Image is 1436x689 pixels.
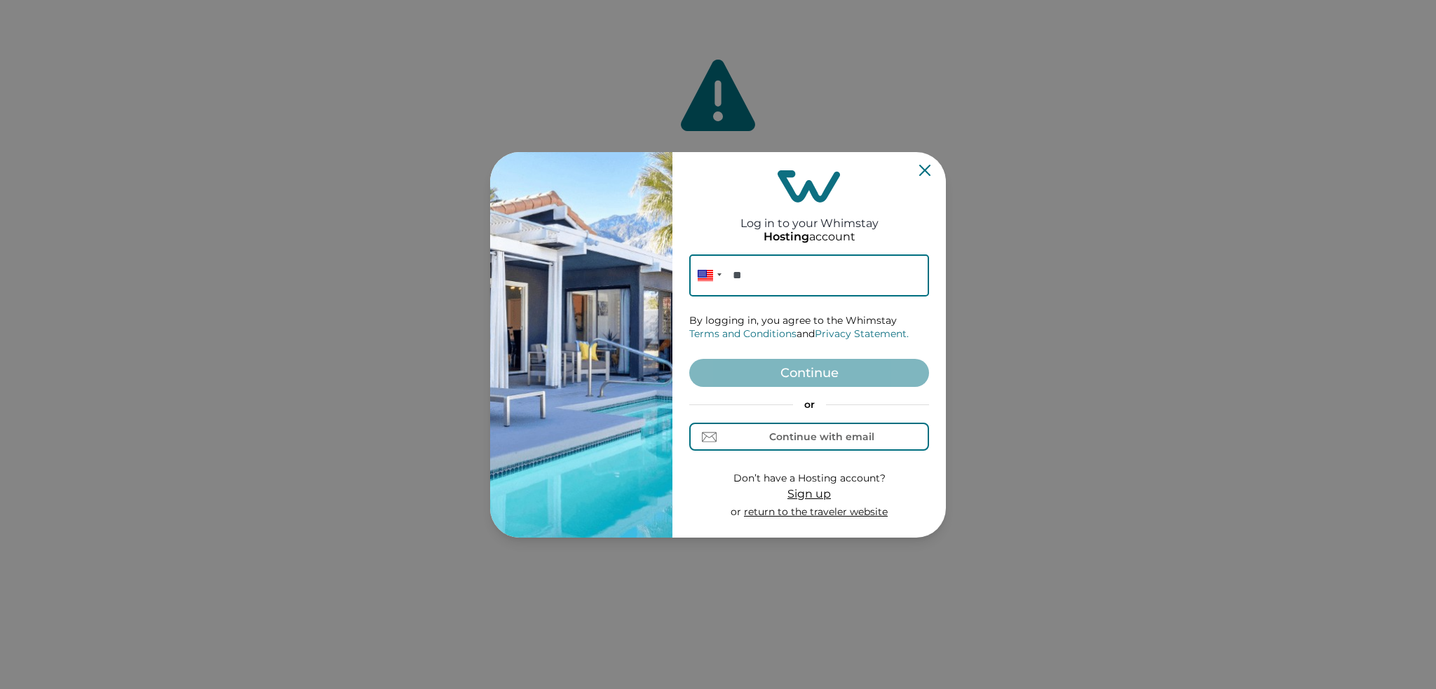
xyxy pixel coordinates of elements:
[769,431,874,442] div: Continue with email
[490,152,672,538] img: auth-banner
[689,398,929,412] p: or
[731,505,888,519] p: or
[689,423,929,451] button: Continue with email
[689,314,929,341] p: By logging in, you agree to the Whimstay and
[778,170,841,203] img: login-logo
[744,505,888,518] a: return to the traveler website
[919,165,930,176] button: Close
[815,327,909,340] a: Privacy Statement.
[689,327,797,340] a: Terms and Conditions
[689,254,726,296] div: United States: + 1
[764,230,855,244] p: account
[740,203,879,230] h2: Log in to your Whimstay
[764,230,809,244] p: Hosting
[731,472,888,486] p: Don’t have a Hosting account?
[787,487,831,500] span: Sign up
[689,359,929,387] button: Continue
